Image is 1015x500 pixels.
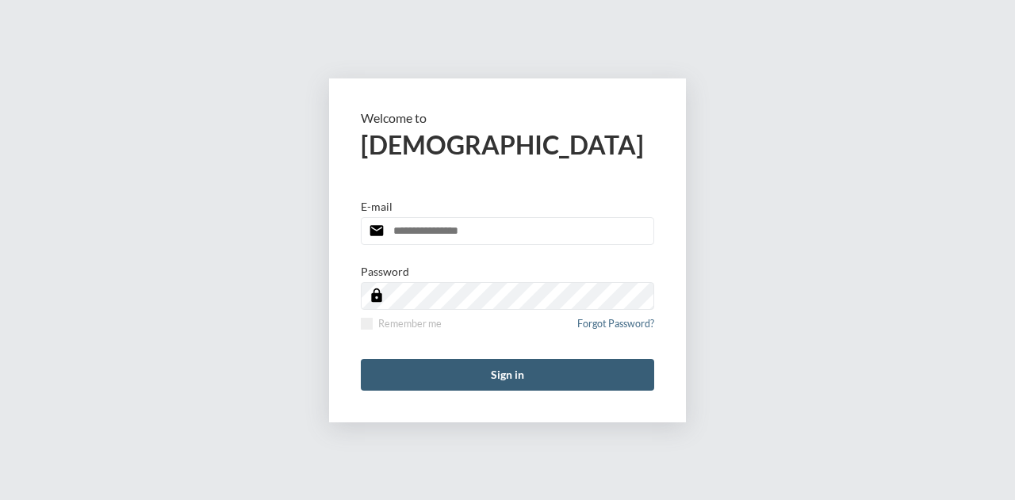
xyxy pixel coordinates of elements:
[361,359,654,391] button: Sign in
[361,129,654,160] h2: [DEMOGRAPHIC_DATA]
[577,318,654,339] a: Forgot Password?
[361,318,442,330] label: Remember me
[361,200,393,213] p: E-mail
[361,110,654,125] p: Welcome to
[361,265,409,278] p: Password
